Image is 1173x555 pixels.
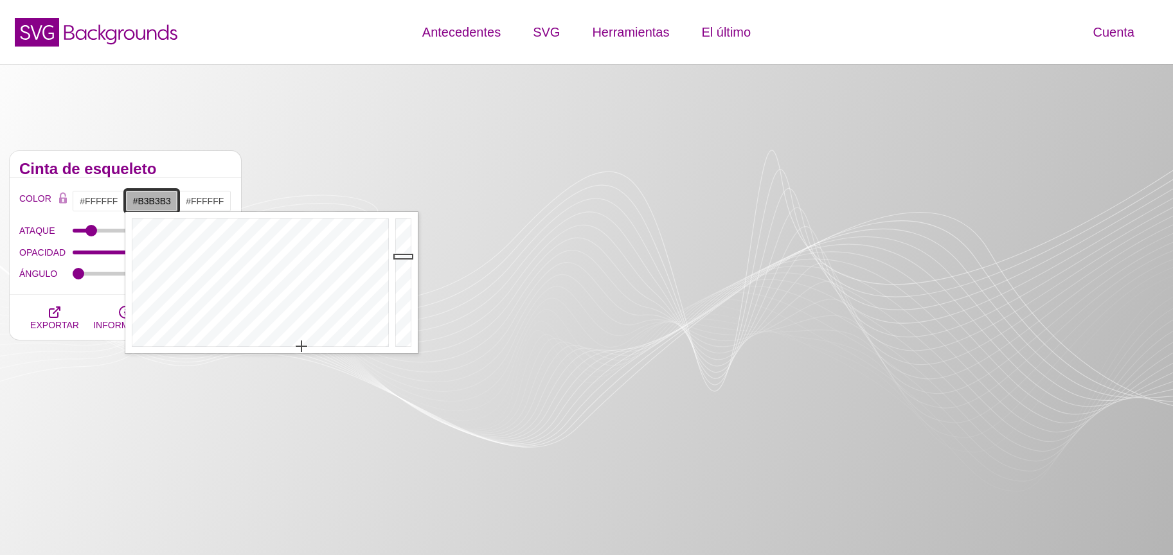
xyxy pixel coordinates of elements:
[53,190,73,208] button: Bloqueo de color
[1093,25,1134,39] font: Cuenta
[1077,13,1151,51] a: Cuenta
[19,247,66,258] font: OPACIDAD
[19,225,55,236] font: ATAQUE
[19,160,156,177] font: Cinta de esqueleto
[701,25,751,39] font: El último
[93,320,157,330] font: INFORMACIÓN
[592,25,669,39] font: Herramientas
[19,295,90,340] button: EXPORTAR
[517,13,576,51] a: SVG
[19,269,57,279] font: ÁNGULO
[576,13,685,51] a: Herramientas
[533,25,560,39] font: SVG
[422,25,501,39] font: Antecedentes
[30,320,79,330] font: EXPORTAR
[685,13,767,51] a: El último
[19,193,51,204] font: COLOR
[406,13,517,51] a: Antecedentes
[90,295,161,340] button: INFORMACIÓN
